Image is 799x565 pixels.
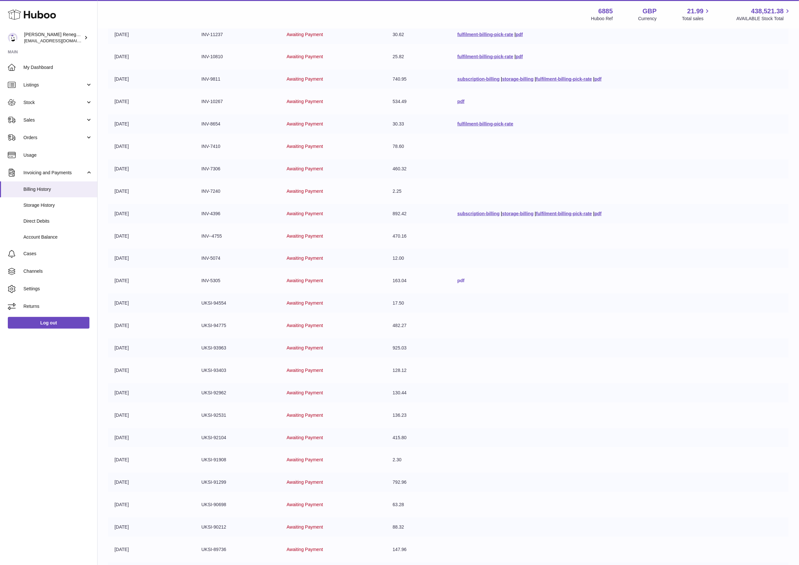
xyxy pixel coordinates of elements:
[286,413,323,418] span: Awaiting Payment
[286,345,323,350] span: Awaiting Payment
[458,99,465,104] a: pdf
[386,338,451,358] td: 925.03
[195,518,280,537] td: UKSI-90212
[286,233,323,239] span: Awaiting Payment
[516,54,523,59] a: pdf
[23,234,92,240] span: Account Balance
[195,70,280,89] td: INV-9811
[108,137,195,156] td: [DATE]
[593,211,594,216] span: |
[286,547,323,552] span: Awaiting Payment
[108,70,195,89] td: [DATE]
[458,76,500,82] a: subscription-billing
[108,159,195,178] td: [DATE]
[23,218,92,224] span: Direct Debits
[108,204,195,223] td: [DATE]
[502,76,533,82] a: storage-billing
[687,7,703,16] span: 21.99
[386,271,451,290] td: 163.04
[8,33,18,43] img: directordarren@gmail.com
[502,211,533,216] a: storage-billing
[736,16,791,22] span: AVAILABLE Stock Total
[195,450,280,469] td: UKSI-91908
[23,152,92,158] span: Usage
[594,211,602,216] a: pdf
[108,383,195,402] td: [DATE]
[195,47,280,66] td: INV-10810
[108,406,195,425] td: [DATE]
[195,137,280,156] td: INV-7410
[108,473,195,492] td: [DATE]
[591,16,613,22] div: Huboo Ref
[751,7,784,16] span: 438,521.38
[643,7,657,16] strong: GBP
[8,317,89,329] a: Log out
[386,92,451,111] td: 534.49
[10,10,16,16] img: logo_orange.svg
[195,249,280,268] td: INV-5074
[501,211,502,216] span: |
[195,204,280,223] td: INV-4396
[286,166,323,171] span: Awaiting Payment
[286,457,323,462] span: Awaiting Payment
[286,524,323,530] span: Awaiting Payment
[10,17,16,22] img: website_grey.svg
[23,117,86,123] span: Sales
[195,473,280,492] td: UKSI-91299
[195,428,280,447] td: UKSI-92104
[195,92,280,111] td: INV-10267
[286,368,323,373] span: Awaiting Payment
[195,316,280,335] td: UKSI-94775
[108,316,195,335] td: [DATE]
[195,271,280,290] td: INV-5305
[386,204,451,223] td: 892.42
[23,251,92,257] span: Cases
[736,7,791,22] a: 438,521.38 AVAILABLE Stock Total
[386,159,451,178] td: 460.32
[286,480,323,485] span: Awaiting Payment
[638,16,657,22] div: Currency
[108,361,195,380] td: [DATE]
[386,47,451,66] td: 25.82
[108,518,195,537] td: [DATE]
[72,38,110,43] div: Keywords by Traffic
[65,38,70,43] img: tab_keywords_by_traffic_grey.svg
[23,202,92,208] span: Storage History
[195,540,280,559] td: UKSI-89736
[386,428,451,447] td: 415.80
[286,278,323,283] span: Awaiting Payment
[108,294,195,313] td: [DATE]
[195,114,280,134] td: INV-8654
[17,17,72,22] div: Domain: [DOMAIN_NAME]
[286,121,323,126] span: Awaiting Payment
[108,227,195,246] td: [DATE]
[23,82,86,88] span: Listings
[195,338,280,358] td: UKSI-93963
[386,70,451,89] td: 740.95
[286,189,323,194] span: Awaiting Payment
[286,323,323,328] span: Awaiting Payment
[286,99,323,104] span: Awaiting Payment
[108,47,195,66] td: [DATE]
[386,294,451,313] td: 17.50
[386,361,451,380] td: 128.12
[286,256,323,261] span: Awaiting Payment
[386,182,451,201] td: 2.25
[286,32,323,37] span: Awaiting Payment
[286,54,323,59] span: Awaiting Payment
[458,278,465,283] a: pdf
[682,7,711,22] a: 21.99 Total sales
[598,7,613,16] strong: 6885
[516,32,523,37] a: pdf
[18,38,23,43] img: tab_domain_overview_orange.svg
[594,76,602,82] a: pdf
[386,25,451,44] td: 30.62
[108,92,195,111] td: [DATE]
[536,76,592,82] a: fulfilment-billing-pick-rate
[195,361,280,380] td: UKSI-93403
[23,64,92,71] span: My Dashboard
[458,211,500,216] a: subscription-billing
[195,25,280,44] td: INV-11237
[386,383,451,402] td: 130.44
[23,170,86,176] span: Invoicing and Payments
